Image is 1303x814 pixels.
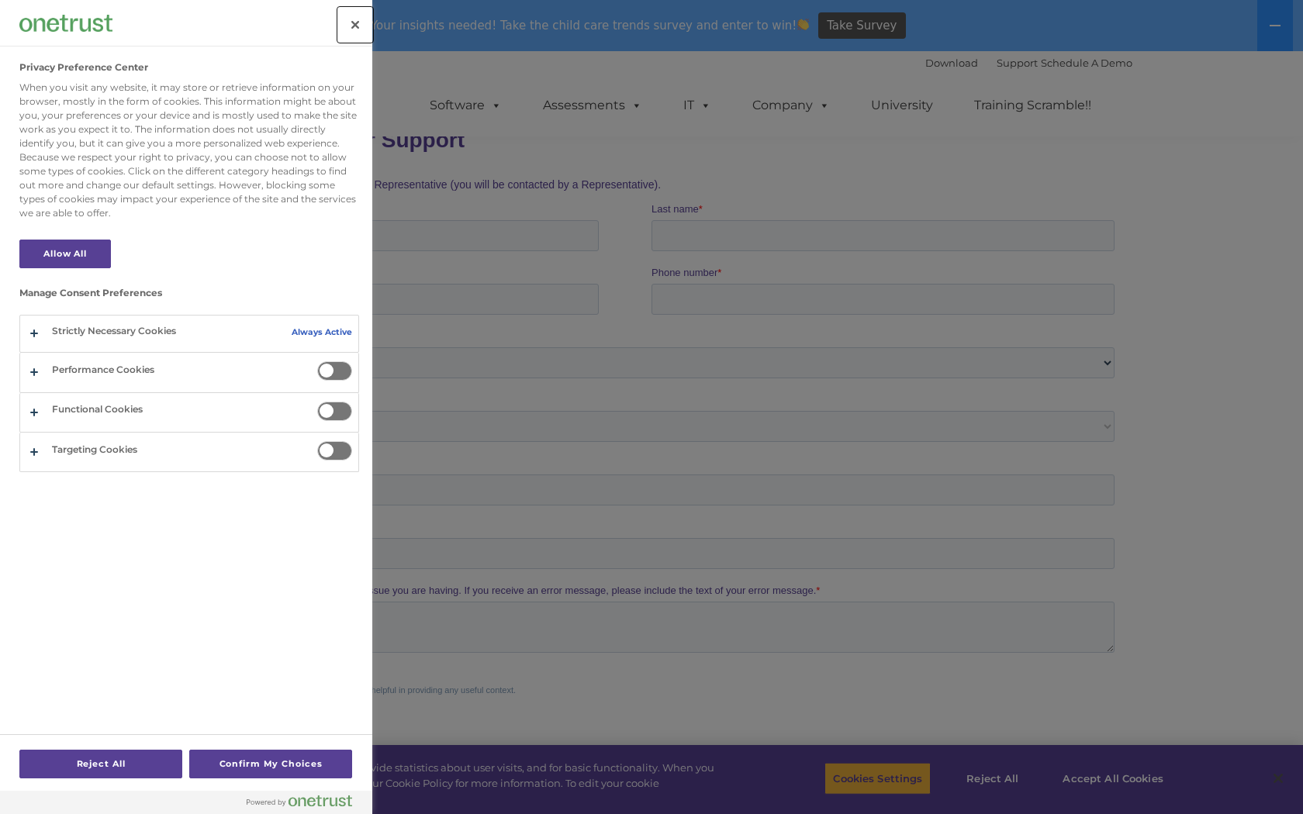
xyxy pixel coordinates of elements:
h3: Manage Consent Preferences [19,288,359,306]
span: Last name [469,90,517,102]
div: Company Logo [19,8,112,39]
button: Allow All [19,240,111,268]
img: Company Logo [19,15,112,31]
img: Powered by OneTrust Opens in a new Tab [247,795,352,807]
span: Phone number [469,153,535,165]
a: Powered by OneTrust Opens in a new Tab [247,795,365,814]
button: Close [338,8,372,42]
div: When you visit any website, it may store or retrieve information on your browser, mostly in the f... [19,81,359,220]
button: Confirm My Choices [189,750,352,778]
h2: Privacy Preference Center [19,62,148,73]
button: Reject All [19,750,182,778]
